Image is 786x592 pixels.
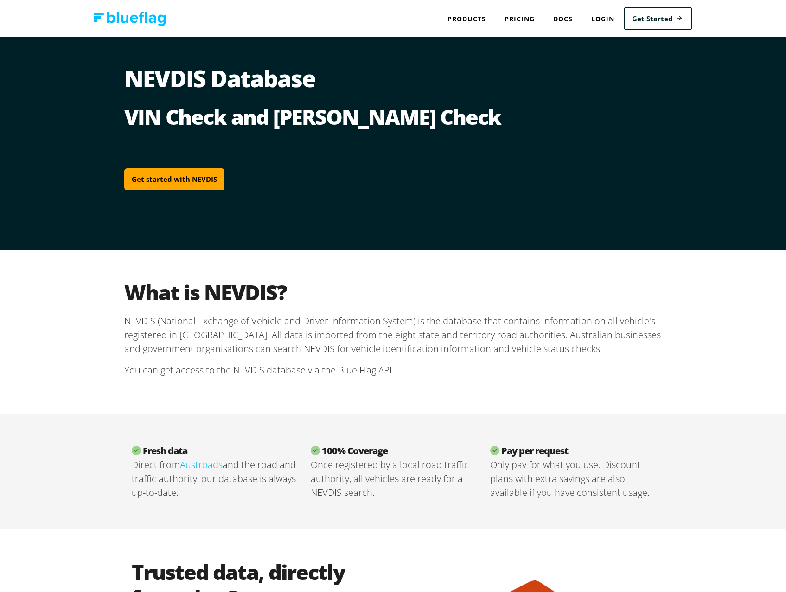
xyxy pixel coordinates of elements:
h3: Fresh data [132,444,296,458]
p: Once registered by a local road traffic authority, all vehicles are ready for a NEVDIS search. [311,458,475,500]
a: Docs [544,9,582,28]
h1: NEVDIS Database [124,67,662,104]
a: Get Started [624,7,692,31]
h2: What is NEVDIS? [124,279,662,305]
p: Direct from and the road and traffic authority, our database is always up-to-date. [132,458,296,500]
h3: Pay per request [490,444,655,458]
p: Only pay for what you use. Discount plans with extra savings are also available if you have consi... [490,458,655,500]
a: Austroads [180,458,223,471]
p: You can get access to the NEVDIS database via the Blue Flag API. [124,356,662,385]
img: Blue Flag logo [94,12,166,26]
h3: 100% Coverage [311,444,475,458]
p: NEVDIS (National Exchange of Vehicle and Driver Information System) is the database that contains... [124,314,662,356]
a: Pricing [495,9,544,28]
a: Login to Blue Flag application [582,9,624,28]
h2: VIN Check and [PERSON_NAME] Check [124,104,662,129]
a: Get started with NEVDIS [124,168,224,190]
div: Products [438,9,495,28]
